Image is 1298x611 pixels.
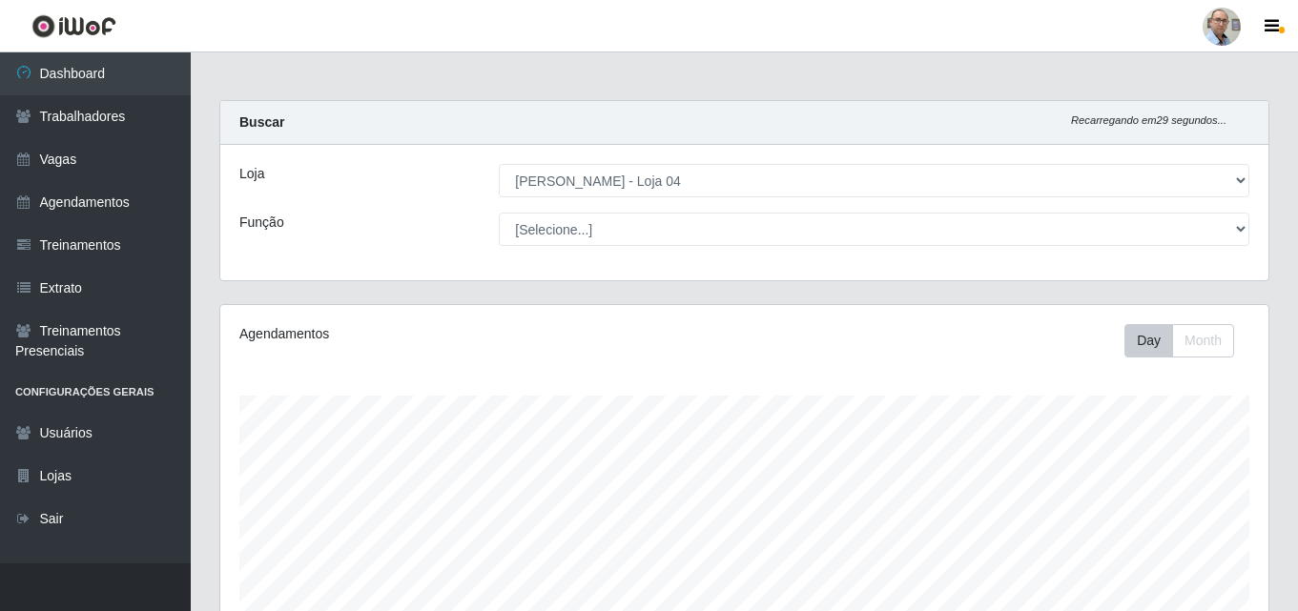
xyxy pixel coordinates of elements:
[239,164,264,184] label: Loja
[239,324,644,344] div: Agendamentos
[1124,324,1173,357] button: Day
[1124,324,1234,357] div: First group
[239,114,284,130] strong: Buscar
[239,213,284,233] label: Função
[1071,114,1226,126] i: Recarregando em 29 segundos...
[1124,324,1249,357] div: Toolbar with button groups
[31,14,116,38] img: CoreUI Logo
[1172,324,1234,357] button: Month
